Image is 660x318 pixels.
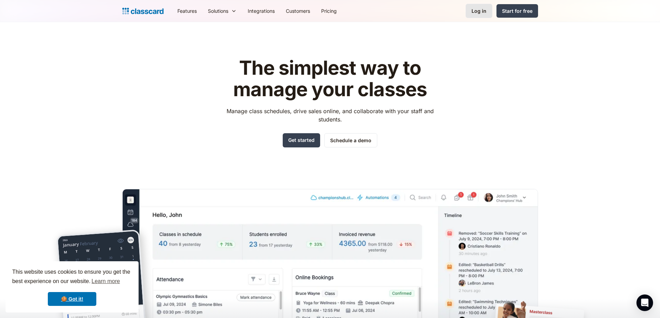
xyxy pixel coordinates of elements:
[12,268,132,287] span: This website uses cookies to ensure you get the best experience on our website.
[636,294,653,311] div: Open Intercom Messenger
[172,3,202,19] a: Features
[242,3,280,19] a: Integrations
[324,133,377,147] a: Schedule a demo
[220,107,440,124] p: Manage class schedules, drive sales online, and collaborate with your staff and students.
[220,57,440,100] h1: The simplest way to manage your classes
[48,292,96,306] a: dismiss cookie message
[283,133,320,147] a: Get started
[122,6,164,16] a: home
[202,3,242,19] div: Solutions
[316,3,342,19] a: Pricing
[472,7,486,15] div: Log in
[208,7,228,15] div: Solutions
[466,4,492,18] a: Log in
[90,276,121,287] a: learn more about cookies
[496,4,538,18] a: Start for free
[6,261,139,312] div: cookieconsent
[502,7,533,15] div: Start for free
[280,3,316,19] a: Customers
